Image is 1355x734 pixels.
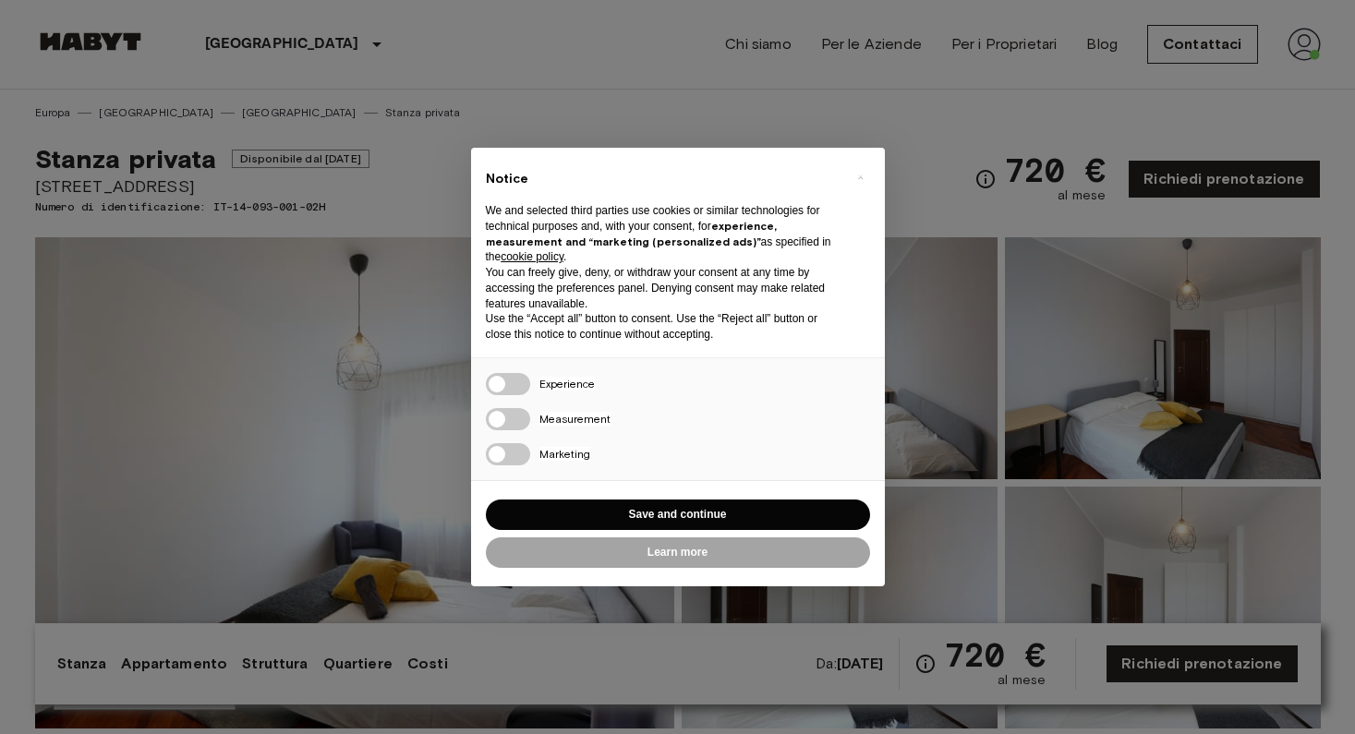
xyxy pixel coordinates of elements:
h2: Notice [486,170,841,188]
a: cookie policy [501,250,563,263]
span: × [857,166,864,188]
span: Marketing [539,447,590,461]
span: Measurement [539,412,611,426]
p: You can freely give, deny, or withdraw your consent at any time by accessing the preferences pane... [486,265,841,311]
button: Learn more [486,537,870,568]
p: Use the “Accept all” button to consent. Use the “Reject all” button or close this notice to conti... [486,311,841,343]
span: Experience [539,377,595,391]
button: Close this notice [846,162,876,192]
p: We and selected third parties use cookies or similar technologies for technical purposes and, wit... [486,203,841,265]
strong: experience, measurement and “marketing (personalized ads)” [486,219,777,248]
button: Save and continue [486,499,870,530]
